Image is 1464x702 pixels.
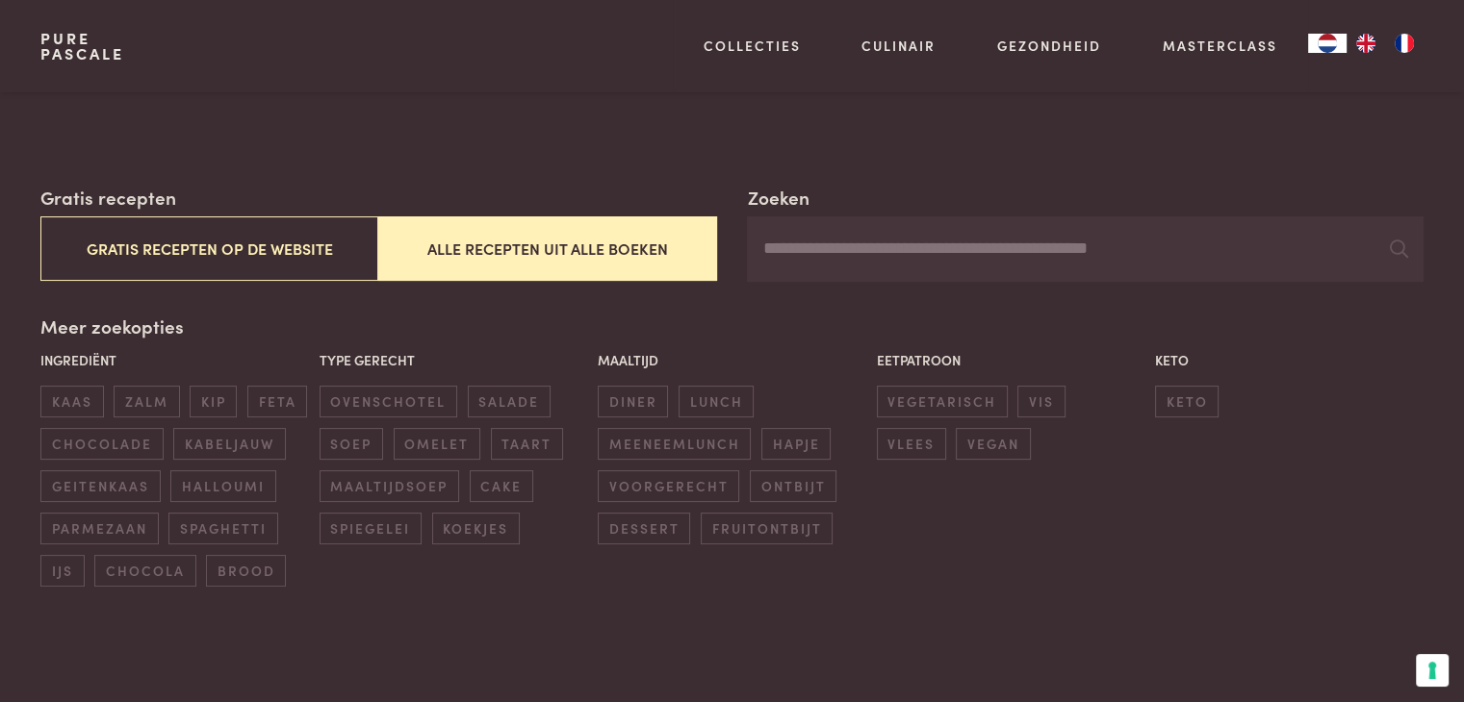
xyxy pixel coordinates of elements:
span: ontbijt [750,470,836,502]
a: Culinair [861,36,936,56]
span: geitenkaas [40,470,160,502]
span: chocolade [40,428,163,460]
p: Eetpatroon [877,350,1145,370]
span: vegetarisch [877,386,1008,417]
button: Gratis recepten op de website [40,216,378,281]
span: cake [470,470,533,502]
span: omelet [394,428,480,460]
span: salade [468,386,551,417]
span: meeneemlunch [598,428,751,460]
a: EN [1347,34,1385,53]
a: Collecties [704,36,801,56]
span: soep [320,428,383,460]
span: vis [1017,386,1065,417]
button: Alle recepten uit alle boeken [378,216,716,281]
span: kip [190,386,237,417]
label: Zoeken [747,184,809,212]
span: dessert [598,513,690,544]
a: PurePascale [40,31,124,62]
span: hapje [761,428,831,460]
p: Maaltijd [598,350,866,370]
span: feta [247,386,307,417]
aside: Language selected: Nederlands [1308,34,1424,53]
p: Ingrediënt [40,350,309,370]
button: Uw voorkeuren voor toestemming voor trackingtechnologieën [1416,654,1449,687]
span: kabeljauw [173,428,285,460]
span: spiegelei [320,513,422,544]
span: voorgerecht [598,470,739,502]
span: fruitontbijt [701,513,833,544]
span: diner [598,386,668,417]
span: vlees [877,428,946,460]
div: Language [1308,34,1347,53]
span: ovenschotel [320,386,457,417]
ul: Language list [1347,34,1424,53]
span: spaghetti [168,513,277,544]
span: vegan [956,428,1030,460]
a: Masterclass [1163,36,1277,56]
label: Gratis recepten [40,184,176,212]
span: halloumi [170,470,275,502]
span: chocola [94,555,195,587]
span: taart [491,428,563,460]
a: NL [1308,34,1347,53]
a: FR [1385,34,1424,53]
p: Type gerecht [320,350,588,370]
span: maaltijdsoep [320,470,459,502]
p: Keto [1155,350,1424,370]
span: lunch [679,386,754,417]
span: parmezaan [40,513,158,544]
span: keto [1155,386,1219,417]
span: brood [206,555,286,587]
span: kaas [40,386,103,417]
span: ijs [40,555,84,587]
a: Gezondheid [997,36,1101,56]
span: koekjes [432,513,520,544]
span: zalm [114,386,179,417]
